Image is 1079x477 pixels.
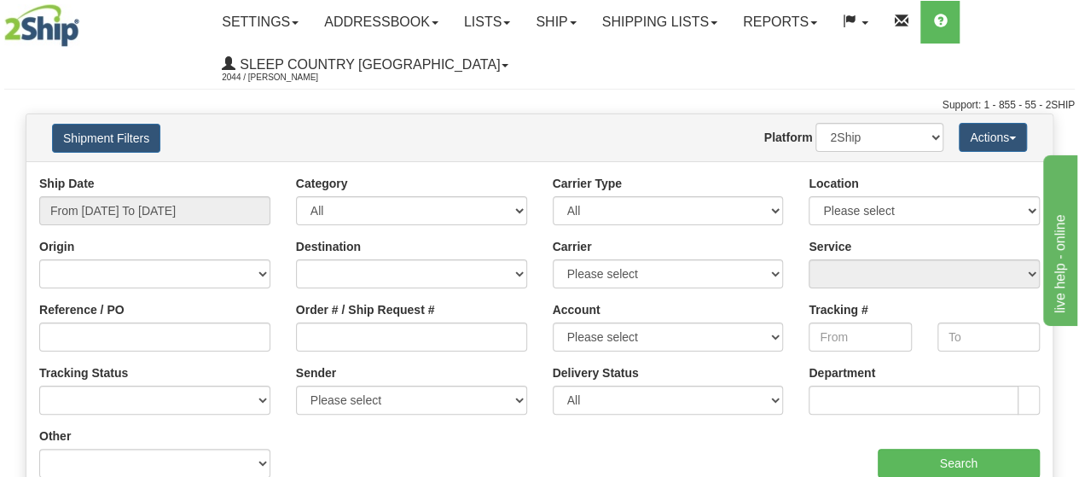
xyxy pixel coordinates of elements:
label: Origin [39,238,74,255]
label: Tracking Status [39,364,128,381]
label: Location [809,175,858,192]
div: Support: 1 - 855 - 55 - 2SHIP [4,98,1075,113]
span: 2044 / [PERSON_NAME] [222,69,350,86]
a: Ship [523,1,589,44]
a: Sleep Country [GEOGRAPHIC_DATA] 2044 / [PERSON_NAME] [209,44,521,86]
label: Tracking # [809,301,867,318]
label: Destination [296,238,361,255]
a: Addressbook [311,1,451,44]
button: Actions [959,123,1027,152]
input: From [809,323,911,352]
span: Sleep Country [GEOGRAPHIC_DATA] [235,57,500,72]
label: Order # / Ship Request # [296,301,435,318]
input: To [937,323,1040,352]
label: Account [553,301,600,318]
label: Carrier [553,238,592,255]
iframe: chat widget [1040,151,1077,325]
label: Other [39,428,71,445]
a: Lists [451,1,523,44]
label: Category [296,175,348,192]
a: Settings [209,1,311,44]
label: Service [809,238,851,255]
a: Reports [730,1,830,44]
a: Shipping lists [589,1,730,44]
label: Department [809,364,875,381]
img: logo2044.jpg [4,4,79,47]
label: Sender [296,364,336,381]
button: Shipment Filters [52,124,160,153]
label: Delivery Status [553,364,639,381]
label: Ship Date [39,175,95,192]
label: Carrier Type [553,175,622,192]
div: live help - online [13,10,158,31]
label: Reference / PO [39,301,125,318]
label: Platform [764,129,813,146]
